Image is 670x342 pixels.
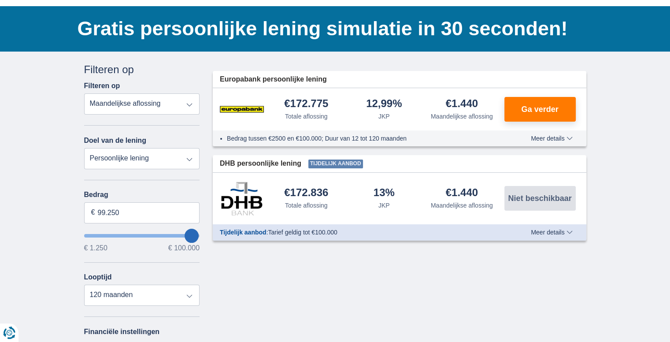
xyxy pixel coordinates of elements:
div: Totale aflossing [285,201,328,210]
span: Meer details [531,135,572,141]
span: DHB persoonlijke lening [220,159,301,169]
button: Ga verder [504,97,576,122]
span: € 1.250 [84,245,107,252]
div: €1.440 [446,98,478,110]
div: €172.775 [284,98,328,110]
div: Totale aflossing [285,112,328,121]
span: Tarief geldig tot €100.000 [268,229,337,236]
span: € 100.000 [168,245,200,252]
div: €1.440 [446,187,478,199]
div: : [213,228,506,237]
span: Niet beschikbaar [508,194,571,202]
div: Maandelijkse aflossing [431,112,493,121]
span: Europabank persoonlijke lening [220,74,327,85]
img: product.pl.alt DHB Bank [220,182,264,215]
div: Maandelijkse aflossing [431,201,493,210]
span: Ga verder [521,105,558,113]
li: Bedrag tussen €2500 en €100.000; Duur van 12 tot 120 maanden [227,134,499,143]
div: €172.836 [284,187,328,199]
div: JKP [378,112,390,121]
input: wantToBorrow [84,234,200,238]
div: Filteren op [84,62,200,77]
img: product.pl.alt Europabank [220,98,264,120]
button: Niet beschikbaar [504,186,576,211]
label: Doel van de lening [84,137,146,145]
label: Financiële instellingen [84,328,160,336]
label: Bedrag [84,191,200,199]
h1: Gratis persoonlijke lening simulatie in 30 seconden! [78,15,586,42]
label: Looptijd [84,273,112,281]
span: Tijdelijk aanbod [220,229,267,236]
button: Meer details [524,135,579,142]
button: Meer details [524,229,579,236]
span: Meer details [531,229,572,235]
div: JKP [378,201,390,210]
div: 12,99% [366,98,402,110]
span: Tijdelijk aanbod [308,160,363,168]
label: Filteren op [84,82,120,90]
span: € [91,208,95,218]
div: 13% [374,187,395,199]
